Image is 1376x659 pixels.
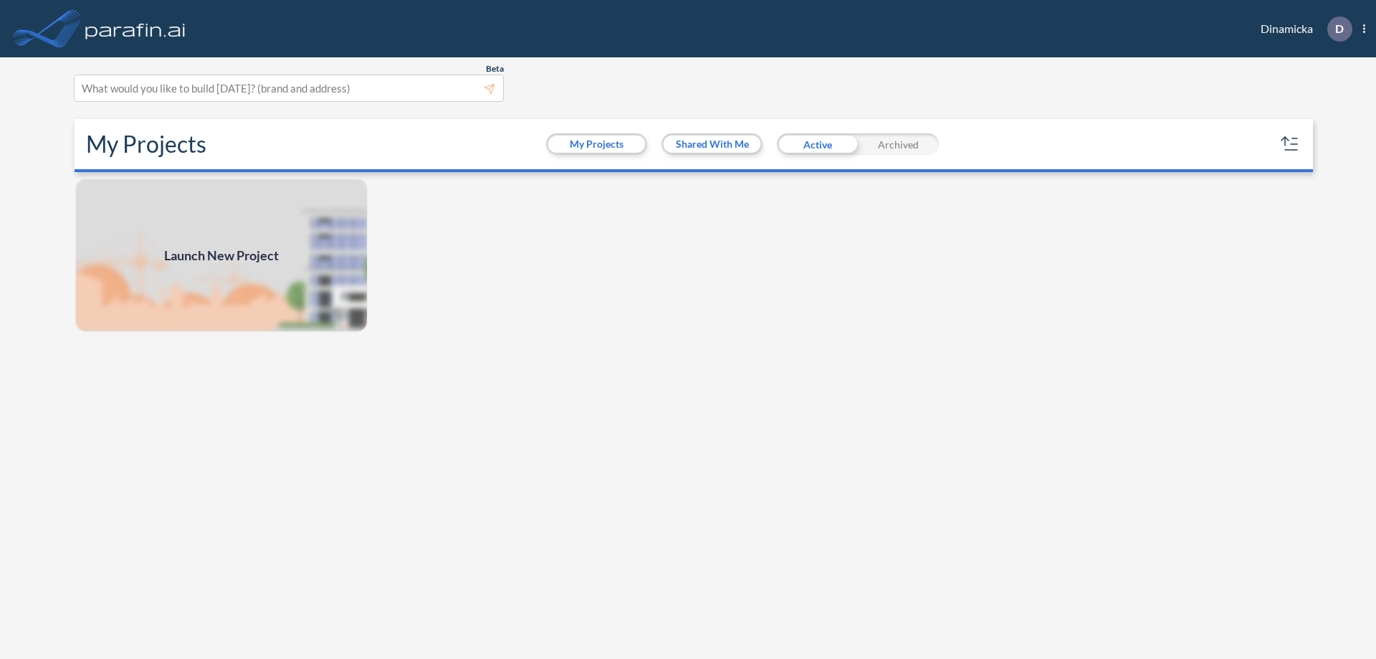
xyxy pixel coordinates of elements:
[86,131,206,158] h2: My Projects
[75,178,368,333] img: add
[82,14,188,43] img: logo
[486,63,504,75] span: Beta
[548,136,645,153] button: My Projects
[777,133,858,155] div: Active
[75,178,368,333] a: Launch New Project
[164,246,279,265] span: Launch New Project
[1279,133,1301,156] button: sort
[1239,16,1365,42] div: Dinamicka
[664,136,760,153] button: Shared With Me
[858,133,939,155] div: Archived
[1335,22,1344,35] p: D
